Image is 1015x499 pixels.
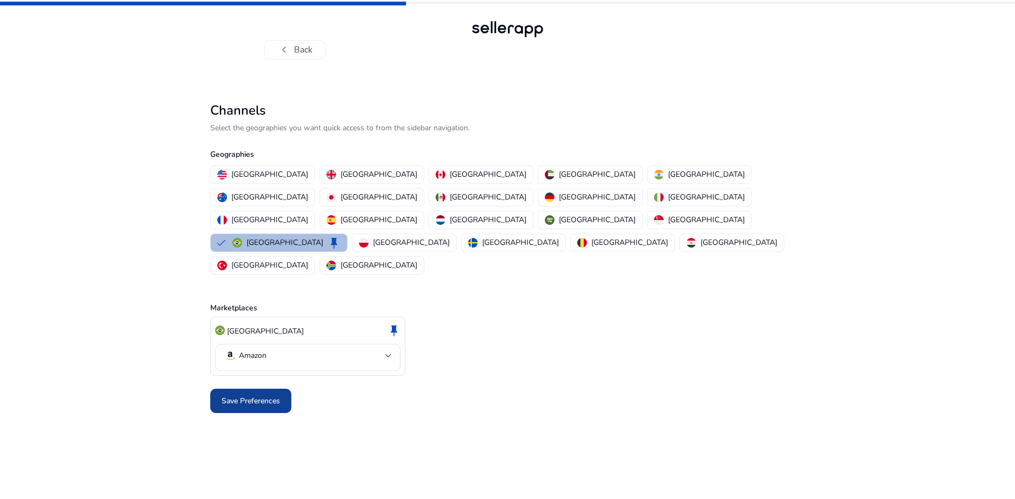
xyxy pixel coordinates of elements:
[227,325,304,337] p: [GEOGRAPHIC_DATA]
[545,215,555,225] img: sa.svg
[217,192,227,202] img: au.svg
[210,389,291,413] button: Save Preferences
[217,170,227,179] img: us.svg
[217,261,227,270] img: tr.svg
[654,215,664,225] img: sg.svg
[264,40,326,59] button: chevron_leftBack
[231,260,308,271] p: [GEOGRAPHIC_DATA]
[340,214,417,225] p: [GEOGRAPHIC_DATA]
[210,122,805,134] p: Select the geographies you want quick access to from the sidebar navigation.
[545,170,555,179] img: ae.svg
[217,215,227,225] img: fr.svg
[450,169,526,180] p: [GEOGRAPHIC_DATA]
[246,237,323,248] p: [GEOGRAPHIC_DATA]
[654,192,664,202] img: it.svg
[210,103,805,118] h2: Channels
[654,170,664,179] img: in.svg
[231,169,308,180] p: [GEOGRAPHIC_DATA]
[450,191,526,203] p: [GEOGRAPHIC_DATA]
[482,237,559,248] p: [GEOGRAPHIC_DATA]
[559,191,636,203] p: [GEOGRAPHIC_DATA]
[215,325,225,335] img: br.svg
[559,214,636,225] p: [GEOGRAPHIC_DATA]
[668,214,745,225] p: [GEOGRAPHIC_DATA]
[222,395,280,407] span: Save Preferences
[468,238,478,248] img: se.svg
[210,149,805,160] p: Geographies
[559,169,636,180] p: [GEOGRAPHIC_DATA]
[232,238,242,248] img: br.svg
[577,238,587,248] img: be.svg
[450,214,526,225] p: [GEOGRAPHIC_DATA]
[668,191,745,203] p: [GEOGRAPHIC_DATA]
[231,191,308,203] p: [GEOGRAPHIC_DATA]
[340,169,417,180] p: [GEOGRAPHIC_DATA]
[436,215,445,225] img: nl.svg
[278,43,291,56] span: chevron_left
[373,237,450,248] p: [GEOGRAPHIC_DATA]
[591,237,668,248] p: [GEOGRAPHIC_DATA]
[686,238,696,248] img: eg.svg
[436,170,445,179] img: ca.svg
[326,170,336,179] img: uk.svg
[436,192,445,202] img: mx.svg
[210,302,805,314] p: Marketplaces
[224,349,237,362] img: amazon.svg
[700,237,777,248] p: [GEOGRAPHIC_DATA]
[326,192,336,202] img: jp.svg
[340,191,417,203] p: [GEOGRAPHIC_DATA]
[359,238,369,248] img: pl.svg
[545,192,555,202] img: de.svg
[326,261,336,270] img: za.svg
[231,214,308,225] p: [GEOGRAPHIC_DATA]
[328,236,340,249] span: keep
[388,324,400,337] span: keep
[239,351,266,361] p: Amazon
[668,169,745,180] p: [GEOGRAPHIC_DATA]
[340,260,417,271] p: [GEOGRAPHIC_DATA]
[326,215,336,225] img: es.svg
